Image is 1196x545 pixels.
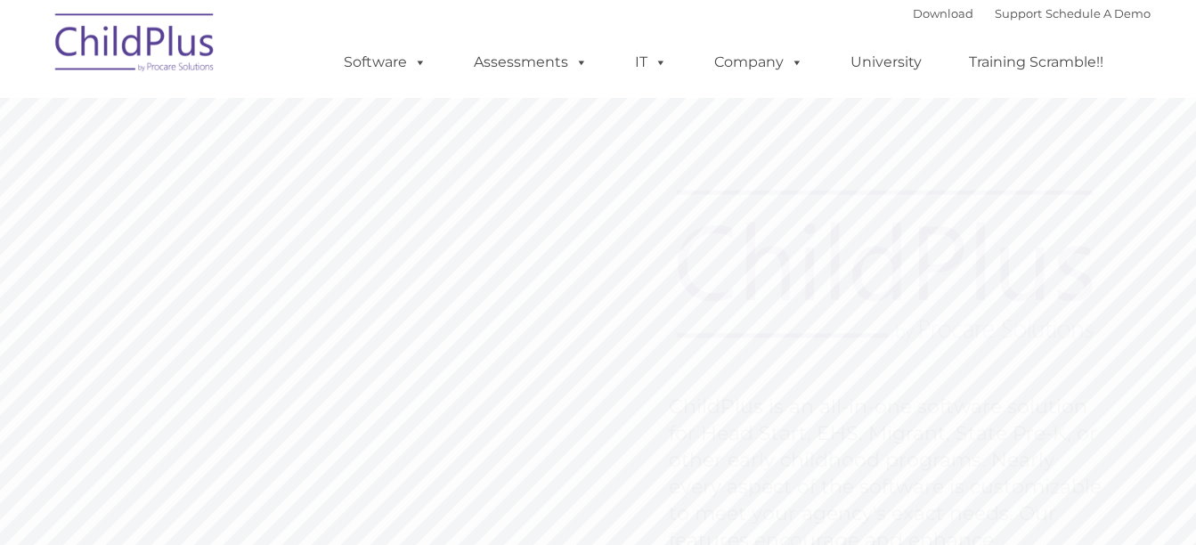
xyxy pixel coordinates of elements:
[456,45,606,80] a: Assessments
[617,45,685,80] a: IT
[1045,6,1151,20] a: Schedule A Demo
[696,45,821,80] a: Company
[913,6,1151,20] font: |
[913,6,973,20] a: Download
[833,45,940,80] a: University
[995,6,1042,20] a: Support
[951,45,1121,80] a: Training Scramble!!
[46,1,224,90] img: ChildPlus by Procare Solutions
[326,45,444,80] a: Software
